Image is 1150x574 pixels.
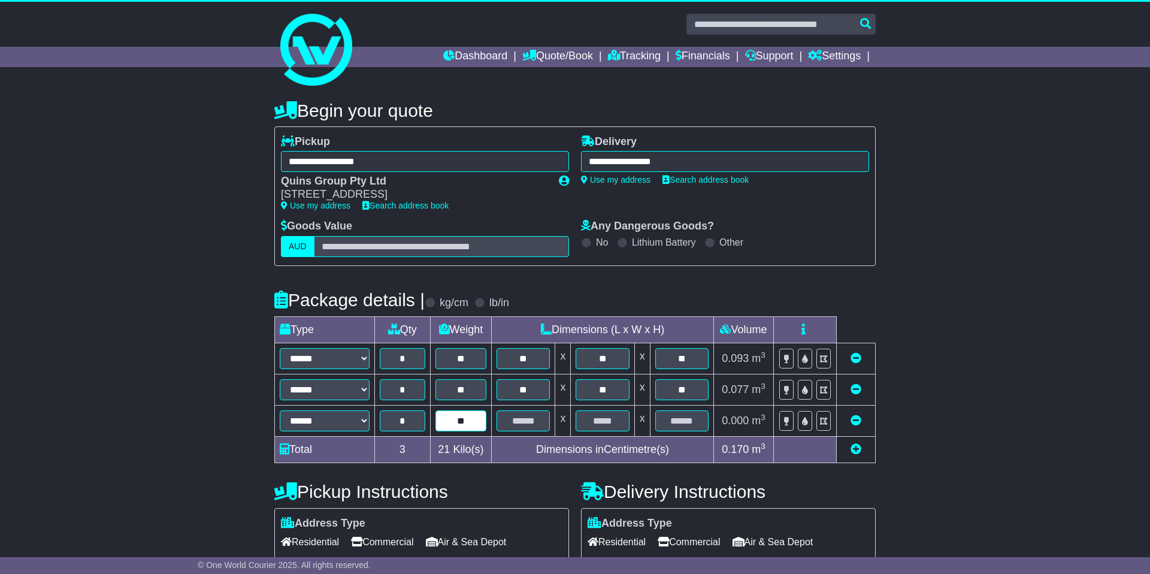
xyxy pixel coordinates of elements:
a: Settings [808,47,861,67]
td: Total [275,436,375,463]
label: kg/cm [440,297,468,310]
label: Pickup [281,135,330,149]
a: Use my address [581,175,650,185]
a: Quote/Book [522,47,593,67]
sup: 3 [761,442,765,451]
td: x [555,343,571,374]
div: [STREET_ADDRESS] [281,188,547,201]
td: x [634,405,650,436]
a: Search address book [362,201,449,210]
a: Financials [676,47,730,67]
a: Tracking [608,47,661,67]
a: Use my address [281,201,350,210]
span: Commercial [658,533,720,551]
label: AUD [281,236,314,257]
h4: Package details | [274,290,425,310]
td: x [555,374,571,405]
sup: 3 [761,382,765,391]
h4: Begin your quote [274,101,876,120]
span: 0.077 [722,383,749,395]
td: 3 [375,436,431,463]
td: Kilo(s) [430,436,492,463]
td: x [555,405,571,436]
h4: Delivery Instructions [581,482,876,502]
span: Air & Sea Depot [733,533,813,551]
span: © One World Courier 2025. All rights reserved. [198,560,371,570]
label: Address Type [588,517,672,530]
span: Commercial [351,533,413,551]
label: Lithium Battery [632,237,696,248]
td: x [634,343,650,374]
label: No [596,237,608,248]
td: Qty [375,316,431,343]
span: m [752,443,765,455]
span: m [752,352,765,364]
a: Remove this item [851,383,861,395]
label: Any Dangerous Goods? [581,220,714,233]
span: 21 [438,443,450,455]
a: Remove this item [851,352,861,364]
span: m [752,415,765,427]
label: Delivery [581,135,637,149]
span: Residential [588,533,646,551]
span: 0.170 [722,443,749,455]
div: Quins Group Pty Ltd [281,175,547,188]
span: 0.093 [722,352,749,364]
sup: 3 [761,413,765,422]
a: Dashboard [443,47,507,67]
sup: 3 [761,351,765,359]
a: Search address book [662,175,749,185]
span: m [752,383,765,395]
span: Residential [281,533,339,551]
td: Dimensions in Centimetre(s) [492,436,714,463]
label: Address Type [281,517,365,530]
td: Type [275,316,375,343]
a: Add new item [851,443,861,455]
span: 0.000 [722,415,749,427]
td: Volume [713,316,773,343]
td: Weight [430,316,492,343]
td: Dimensions (L x W x H) [492,316,714,343]
td: x [634,374,650,405]
h4: Pickup Instructions [274,482,569,502]
a: Remove this item [851,415,861,427]
span: Air & Sea Depot [426,533,507,551]
label: lb/in [489,297,509,310]
a: Support [745,47,794,67]
label: Goods Value [281,220,352,233]
label: Other [719,237,743,248]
